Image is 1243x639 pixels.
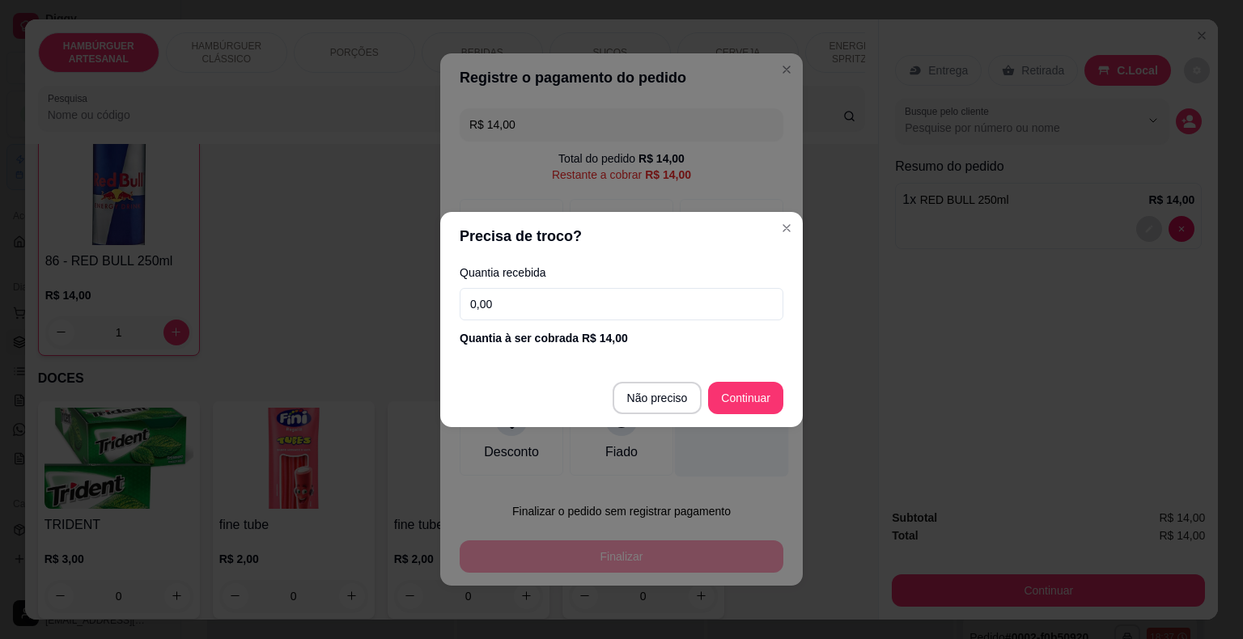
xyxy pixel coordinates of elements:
button: Close [774,215,800,241]
button: Não preciso [613,382,702,414]
label: Quantia recebida [460,267,783,278]
div: Quantia à ser cobrada R$ 14,00 [460,330,783,346]
button: Continuar [708,382,783,414]
header: Precisa de troco? [440,212,803,260]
